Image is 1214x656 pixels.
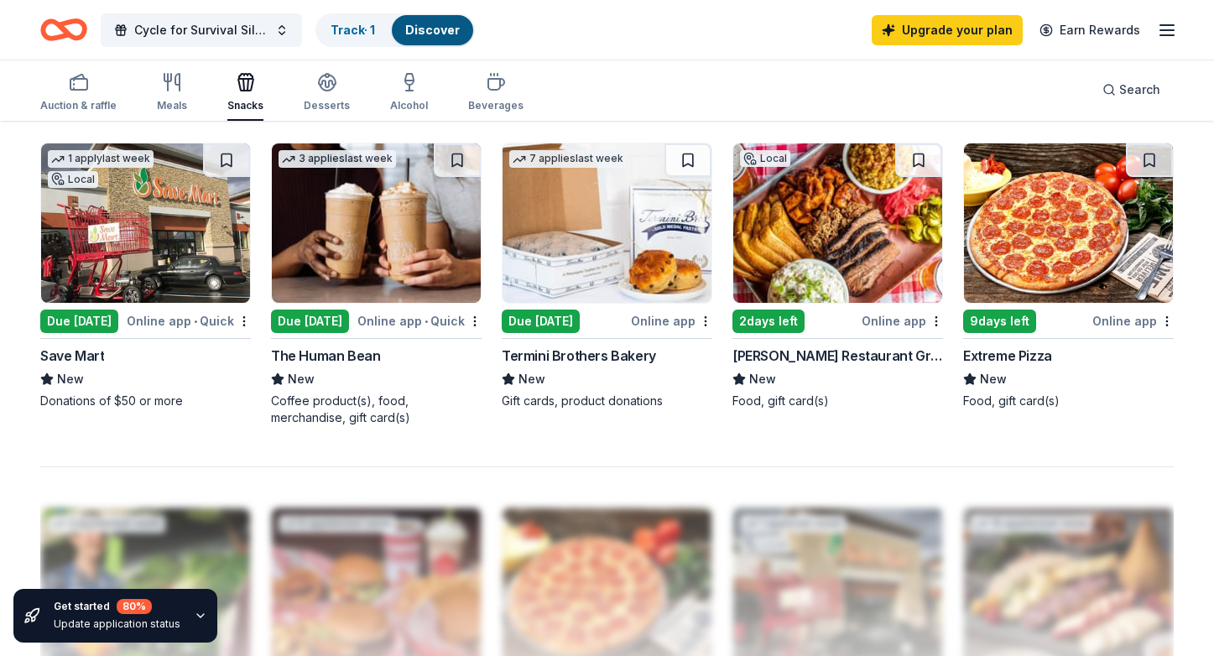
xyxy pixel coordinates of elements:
[117,599,152,614] div: 80 %
[518,369,545,389] span: New
[41,143,250,303] img: Image for Save Mart
[749,369,776,389] span: New
[272,143,481,303] img: Image for The Human Bean
[502,310,580,333] div: Due [DATE]
[134,20,268,40] span: Cycle for Survival Silent Auction
[963,393,1174,409] div: Food, gift card(s)
[194,315,197,328] span: •
[227,99,263,112] div: Snacks
[48,150,154,168] div: 1 apply last week
[227,65,263,121] button: Snacks
[271,393,482,426] div: Coffee product(s), food, merchandise, gift card(s)
[48,171,98,188] div: Local
[1029,15,1150,45] a: Earn Rewards
[54,617,180,631] div: Update application status
[732,346,943,366] div: [PERSON_NAME] Restaurant Group
[963,143,1174,409] a: Image for Extreme Pizza9days leftOnline appExtreme PizzaNewFood, gift card(s)
[1092,310,1174,331] div: Online app
[40,346,104,366] div: Save Mart
[54,599,180,614] div: Get started
[390,65,428,121] button: Alcohol
[1119,80,1160,100] span: Search
[57,369,84,389] span: New
[468,99,524,112] div: Beverages
[127,310,251,331] div: Online app Quick
[304,99,350,112] div: Desserts
[963,346,1052,366] div: Extreme Pizza
[40,310,118,333] div: Due [DATE]
[157,65,187,121] button: Meals
[40,393,251,409] div: Donations of $50 or more
[502,346,656,366] div: Termini Brothers Bakery
[1089,73,1174,107] button: Search
[468,65,524,121] button: Beverages
[980,369,1007,389] span: New
[405,23,460,37] a: Discover
[631,310,712,331] div: Online app
[288,369,315,389] span: New
[40,10,87,49] a: Home
[733,143,942,303] img: Image for Cohn Restaurant Group
[509,150,627,168] div: 7 applies last week
[425,315,428,328] span: •
[502,393,712,409] div: Gift cards, product donations
[963,310,1036,333] div: 9 days left
[271,310,349,333] div: Due [DATE]
[40,99,117,112] div: Auction & raffle
[502,143,712,409] a: Image for Termini Brothers Bakery7 applieslast weekDue [DATE]Online appTermini Brothers BakeryNew...
[331,23,375,37] a: Track· 1
[40,143,251,409] a: Image for Save Mart1 applylast weekLocalDue [DATE]Online app•QuickSave MartNewDonations of $50 or...
[315,13,475,47] button: Track· 1Discover
[964,143,1173,303] img: Image for Extreme Pizza
[732,143,943,409] a: Image for Cohn Restaurant GroupLocal2days leftOnline app[PERSON_NAME] Restaurant GroupNewFood, gi...
[862,310,943,331] div: Online app
[279,150,396,168] div: 3 applies last week
[157,99,187,112] div: Meals
[40,65,117,121] button: Auction & raffle
[732,393,943,409] div: Food, gift card(s)
[732,310,805,333] div: 2 days left
[304,65,350,121] button: Desserts
[357,310,482,331] div: Online app Quick
[740,150,790,167] div: Local
[503,143,711,303] img: Image for Termini Brothers Bakery
[271,346,380,366] div: The Human Bean
[271,143,482,426] a: Image for The Human Bean3 applieslast weekDue [DATE]Online app•QuickThe Human BeanNewCoffee produ...
[872,15,1023,45] a: Upgrade your plan
[390,99,428,112] div: Alcohol
[101,13,302,47] button: Cycle for Survival Silent Auction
